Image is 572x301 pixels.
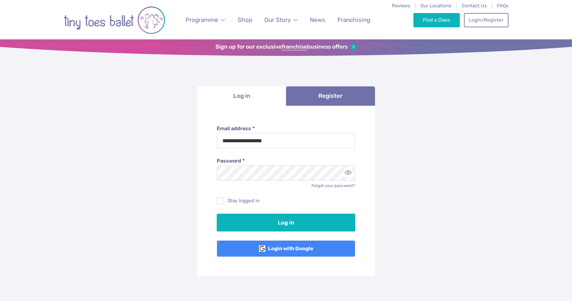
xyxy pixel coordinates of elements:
[282,43,307,50] strong: franchise
[497,3,508,9] a: FAQs
[183,12,228,27] a: Programme
[311,183,355,188] a: Forgot your password?
[413,13,460,27] a: Find a Class
[264,16,291,23] span: Our Story
[262,12,301,27] a: Our Story
[259,245,265,252] img: Google Logo
[64,4,165,36] img: tiny toes ballet
[307,12,328,27] a: News
[310,16,325,23] span: News
[238,16,252,23] span: Shop
[186,16,218,23] span: Programme
[392,3,410,9] a: Reviews
[337,16,370,23] span: Franchising
[217,157,356,164] label: Password *
[217,240,356,257] a: Login with Google
[464,13,508,27] a: Login/Register
[286,86,375,106] a: Register
[235,12,255,27] a: Shop
[344,169,352,177] button: Toggle password visibility
[420,3,452,9] a: Our Locations
[215,43,356,50] a: Sign up for our exclusivefranchisebusiness offers
[217,197,356,204] label: Stay logged in
[217,125,356,132] label: Email address *
[335,12,373,27] a: Franchising
[462,3,487,9] a: Contact Us
[197,106,375,277] div: Log in
[217,214,356,231] button: Log in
